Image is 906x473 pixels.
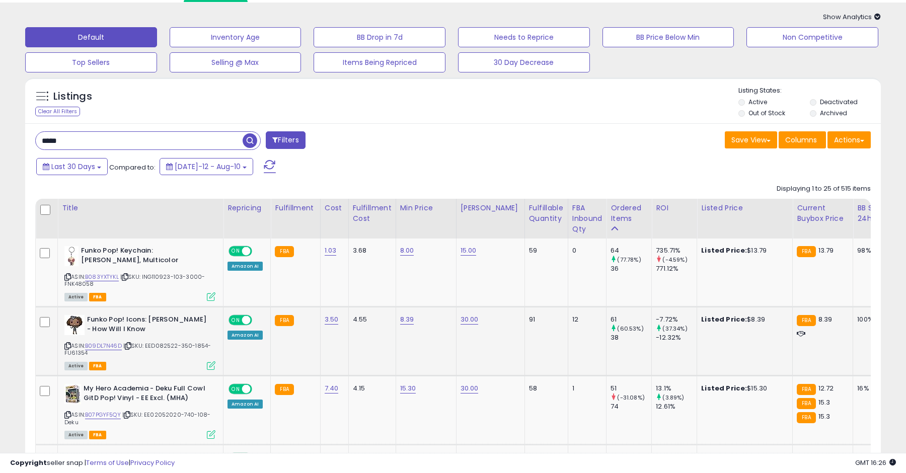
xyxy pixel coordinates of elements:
div: 58 [529,384,560,393]
button: Last 30 Days [36,158,108,175]
span: [DATE]-12 - Aug-10 [175,162,241,172]
div: ASIN: [64,246,215,300]
div: 12 [572,315,599,324]
b: Funko Pop! Icons: [PERSON_NAME] - How Will I Know [87,315,209,336]
button: Default [25,27,157,47]
div: Listed Price [701,203,788,213]
div: Repricing [228,203,266,213]
div: 735.71% [656,246,697,255]
a: B09DL7N46D [85,342,122,350]
div: [PERSON_NAME] [461,203,520,213]
span: | SKU: EED082522-350-1854-FU61354 [64,342,211,357]
a: 8.00 [400,246,414,256]
a: B083YXTYKL [85,273,119,281]
strong: Copyright [10,458,47,467]
a: 1.03 [325,246,337,256]
span: All listings currently available for purchase on Amazon [64,362,88,370]
small: (3.89%) [662,393,684,402]
div: Title [62,203,219,213]
img: 41aggImbreL._SL40_.jpg [64,315,85,335]
span: Compared to: [109,163,156,172]
span: OFF [251,316,267,325]
div: 98% [857,246,890,255]
span: 13.79 [818,246,834,255]
div: 13.1% [656,384,697,393]
span: All listings currently available for purchase on Amazon [64,431,88,439]
div: Fulfillable Quantity [529,203,564,224]
div: Min Price [400,203,452,213]
span: FBA [89,362,106,370]
a: 8.39 [400,314,414,325]
div: $13.79 [701,246,785,255]
a: Terms of Use [86,458,129,467]
button: Selling @ Max [170,52,301,72]
img: 31iOrPQJ3bS._SL40_.jpg [64,246,79,266]
small: (-4.59%) [662,256,687,264]
div: seller snap | | [10,458,175,468]
span: FBA [89,431,106,439]
div: ROI [656,203,693,213]
div: 74 [611,402,651,411]
h5: Listings [53,90,92,104]
button: Items Being Repriced [314,52,445,72]
div: Clear All Filters [35,107,80,116]
div: 61 [611,315,651,324]
div: 4.15 [353,384,388,393]
span: | SKU: EE02052020-740-108-Deku [64,411,210,426]
b: My Hero Academia - Deku Full Cowl GitD Pop! Vinyl - EE Excl. (MHA) [84,384,206,405]
b: Listed Price: [701,383,747,393]
button: 30 Day Decrease [458,52,590,72]
div: Amazon AI [228,400,263,409]
span: FBA [89,293,106,301]
div: 38 [611,333,651,342]
span: OFF [251,247,267,256]
small: FBA [797,398,815,409]
label: Out of Stock [748,109,785,117]
label: Archived [820,109,847,117]
small: FBA [275,246,293,257]
div: 51 [611,384,651,393]
small: (-31.08%) [617,393,644,402]
a: 15.30 [400,383,416,393]
span: 8.39 [818,314,833,324]
a: Privacy Policy [130,458,175,467]
small: FBA [797,315,815,326]
button: Non Competitive [746,27,878,47]
div: Cost [325,203,344,213]
span: Columns [785,135,817,145]
button: BB Drop in 7d [314,27,445,47]
a: 30.00 [461,314,479,325]
div: BB Share 24h. [857,203,894,224]
small: FBA [275,315,293,326]
span: ON [230,385,242,393]
div: Ordered Items [611,203,647,224]
button: Actions [827,131,871,148]
div: FBA inbound Qty [572,203,602,234]
a: 15.00 [461,246,477,256]
small: FBA [797,384,815,395]
span: | SKU: ING110923-103-3000-FNK48058 [64,273,205,288]
div: 16% [857,384,890,393]
div: 1 [572,384,599,393]
small: FBA [797,246,815,257]
small: (60.53%) [617,325,643,333]
div: 3.68 [353,246,388,255]
button: [DATE]-12 - Aug-10 [160,158,253,175]
a: 3.50 [325,314,339,325]
div: 64 [611,246,651,255]
label: Deactivated [820,98,858,106]
span: OFF [251,385,267,393]
div: Fulfillment Cost [353,203,392,224]
small: (77.78%) [617,256,641,264]
div: Fulfillment [275,203,316,213]
div: 12.61% [656,402,697,411]
button: Top Sellers [25,52,157,72]
div: Amazon AI [228,331,263,340]
small: FBA [275,384,293,395]
div: 36 [611,264,651,273]
button: Needs to Reprice [458,27,590,47]
span: 2025-09-10 16:26 GMT [855,458,896,467]
small: FBA [797,412,815,423]
span: ON [230,247,242,256]
small: (37.34%) [662,325,687,333]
